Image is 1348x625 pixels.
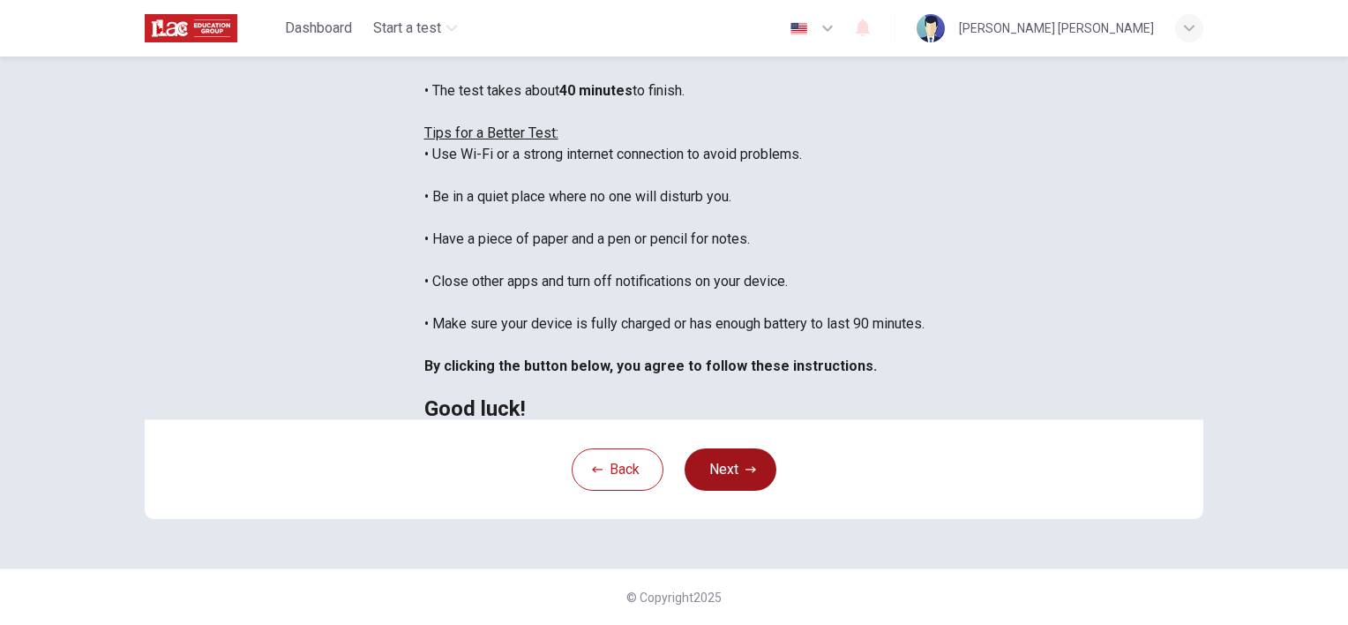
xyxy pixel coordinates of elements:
[373,18,441,39] span: Start a test
[424,358,877,374] b: By clicking the button below, you agree to follow these instructions.
[788,22,810,35] img: en
[685,448,776,491] button: Next
[285,18,352,39] span: Dashboard
[366,12,464,44] button: Start a test
[145,11,237,46] img: ILAC logo
[424,124,558,141] u: Tips for a Better Test:
[559,82,633,99] b: 40 minutes
[424,398,925,419] h2: Good luck!
[959,18,1154,39] div: [PERSON_NAME] [PERSON_NAME]
[145,11,278,46] a: ILAC logo
[278,12,359,44] button: Dashboard
[572,448,663,491] button: Back
[917,14,945,42] img: Profile picture
[626,591,722,605] span: © Copyright 2025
